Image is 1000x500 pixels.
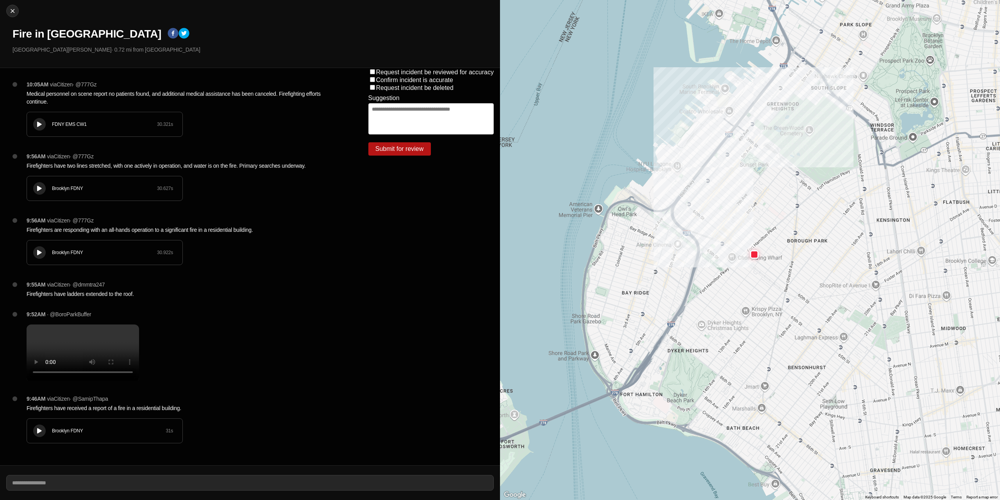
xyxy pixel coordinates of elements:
[376,69,494,75] label: Request incident be reviewed for accuracy
[502,490,528,500] a: Open this area in Google Maps (opens a new window)
[27,217,45,224] p: 9:56AM
[27,404,337,412] p: Firefighters have received a report of a fire in a residential building.
[12,27,161,41] h1: Fire in [GEOGRAPHIC_DATA]
[47,310,91,318] p: · @BoroParkBuffer
[865,495,899,500] button: Keyboard shortcuts
[12,46,494,54] p: [GEOGRAPHIC_DATA][PERSON_NAME] · 0.72 mi from [GEOGRAPHIC_DATA]
[6,5,19,17] button: cancel
[157,185,173,192] div: 30.627 s
[179,28,189,40] button: twitter
[376,84,454,91] label: Request incident be deleted
[50,81,96,88] p: via Citizen · @ 777Gz
[368,95,400,102] label: Suggestion
[47,281,105,289] p: via Citizen · @ dmmtra247
[376,77,453,83] label: Confirm incident is accurate
[27,81,48,88] p: 10:05AM
[47,152,93,160] p: via Citizen · @ 777Gz
[157,249,173,256] div: 30.922 s
[951,495,962,499] a: Terms (opens in new tab)
[27,395,45,403] p: 9:46AM
[27,162,337,170] p: Firefighters have two lines stretched, with one actively in operation, and water is on the fire. ...
[27,226,337,234] p: Firefighters are responding with an all-hands operation to a significant fire in a residential bu...
[166,428,173,434] div: 31 s
[52,185,157,192] div: Brooklyn FDNY
[47,217,93,224] p: via Citizen · @ 777Gz
[9,7,16,15] img: cancel
[52,428,166,434] div: Brooklyn FDNY
[27,152,45,160] p: 9:56AM
[368,142,431,156] button: Submit for review
[52,249,157,256] div: Brooklyn FDNY
[27,290,337,298] p: Firefighters have ladders extended to the roof.
[52,121,157,127] div: FDNY EMS CW1
[47,395,108,403] p: via Citizen · @ SamipThapa
[27,90,337,106] p: Medical personnel on scene report no patients found, and additional medical assistance has been c...
[27,310,45,318] p: 9:52AM
[27,281,45,289] p: 9:55AM
[966,495,998,499] a: Report a map error
[904,495,946,499] span: Map data ©2025 Google
[157,121,173,127] div: 30.321 s
[168,28,179,40] button: facebook
[502,490,528,500] img: Google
